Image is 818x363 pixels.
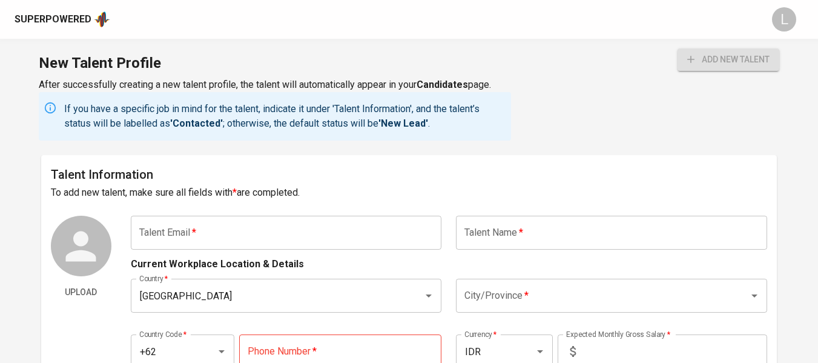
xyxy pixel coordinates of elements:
[213,343,230,360] button: Open
[772,7,796,32] div: L
[170,118,223,129] b: 'Contacted'
[417,79,468,90] b: Candidates
[131,257,304,271] p: Current Workplace Location & Details
[378,118,428,129] b: 'New Lead'
[15,13,91,27] div: Superpowered
[678,48,779,71] div: Almost there! Once you've completed all the fields marked with * under 'Talent Information', you'...
[64,102,506,131] p: If you have a specific job in mind for the talent, indicate it under 'Talent Information', and th...
[420,287,437,304] button: Open
[94,10,110,28] img: app logo
[746,287,763,304] button: Open
[39,48,511,78] h1: New Talent Profile
[51,184,768,201] h6: To add new talent, make sure all fields with are completed.
[687,52,770,67] span: add new talent
[51,165,768,184] h6: Talent Information
[15,10,110,28] a: Superpoweredapp logo
[532,343,549,360] button: Open
[678,48,779,71] button: add new talent
[56,285,107,300] span: Upload
[39,78,511,92] p: After successfully creating a new talent profile, the talent will automatically appear in your page.
[51,281,111,304] button: Upload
